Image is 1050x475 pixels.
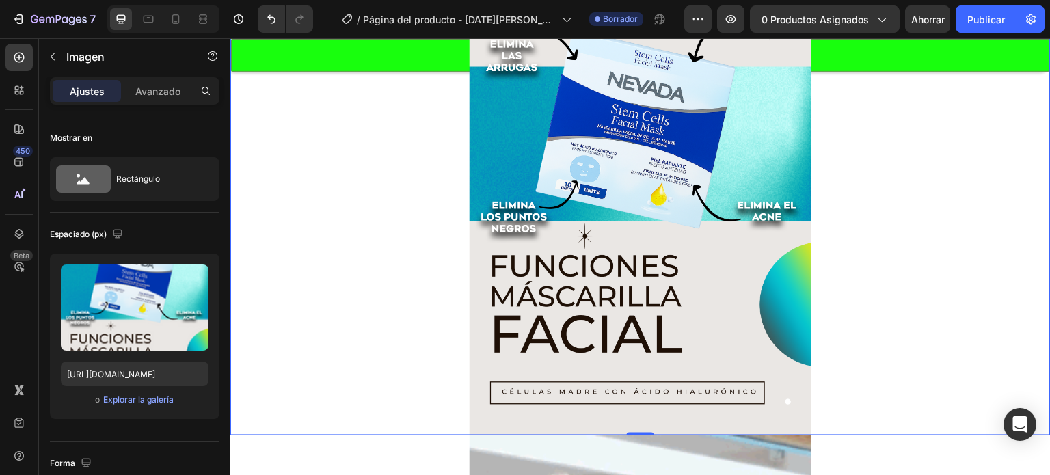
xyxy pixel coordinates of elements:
[50,133,92,143] font: Mostrar en
[66,49,183,65] p: Imagen
[90,12,96,26] font: 7
[95,394,100,405] font: o
[103,393,174,407] button: Explorar la galería
[135,85,180,97] font: Avanzado
[357,14,360,25] font: /
[70,85,105,97] font: Ajustes
[363,14,556,40] font: Página del producto - [DATE][PERSON_NAME] 23:29:04
[905,5,950,33] button: Ahorrar
[66,50,105,64] font: Imagen
[956,5,1017,33] button: Publicar
[603,14,638,24] font: Borrador
[762,14,869,25] font: 0 productos asignados
[1004,408,1036,441] div: Abrir Intercom Messenger
[50,229,107,239] font: Espaciado (px)
[50,458,75,468] font: Forma
[5,5,102,33] button: 7
[258,5,313,33] div: Deshacer/Rehacer
[230,38,1050,475] iframe: Área de diseño
[911,14,945,25] font: Ahorrar
[16,146,30,156] font: 450
[967,14,1005,25] font: Publicar
[103,394,174,405] font: Explorar la galería
[14,251,29,260] font: Beta
[61,264,208,351] img: imagen de vista previa
[61,362,208,386] input: https://ejemplo.com/imagen.jpg
[116,174,160,184] font: Rectángulo
[750,5,900,33] button: 0 productos asignados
